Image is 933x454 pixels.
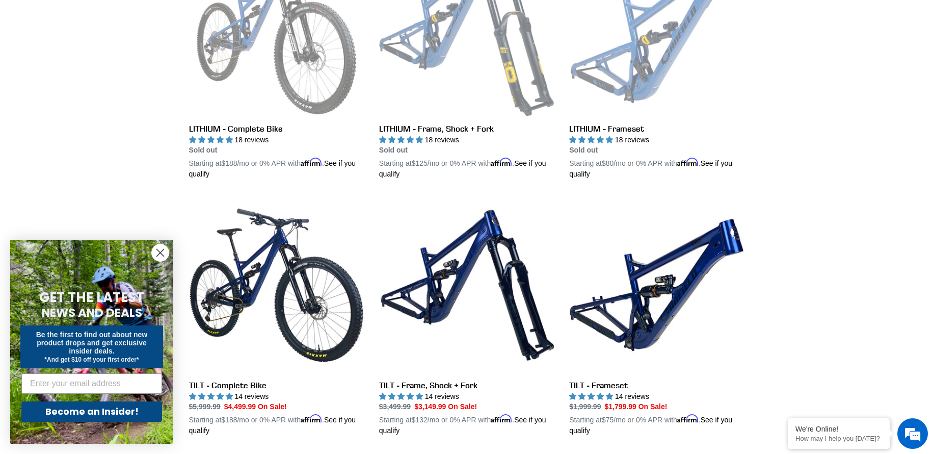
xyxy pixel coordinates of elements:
input: Enter your email address [21,373,162,394]
button: Become an Insider! [21,401,162,422]
button: Close dialog [151,244,169,262]
span: NEWS AND DEALS [42,305,142,321]
span: Be the first to find out about new product drops and get exclusive insider deals. [36,331,148,355]
span: GET THE LATEST [39,288,144,307]
p: How may I help you today? [795,435,882,442]
div: We're Online! [795,425,882,433]
span: *And get $10 off your first order* [44,356,139,363]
